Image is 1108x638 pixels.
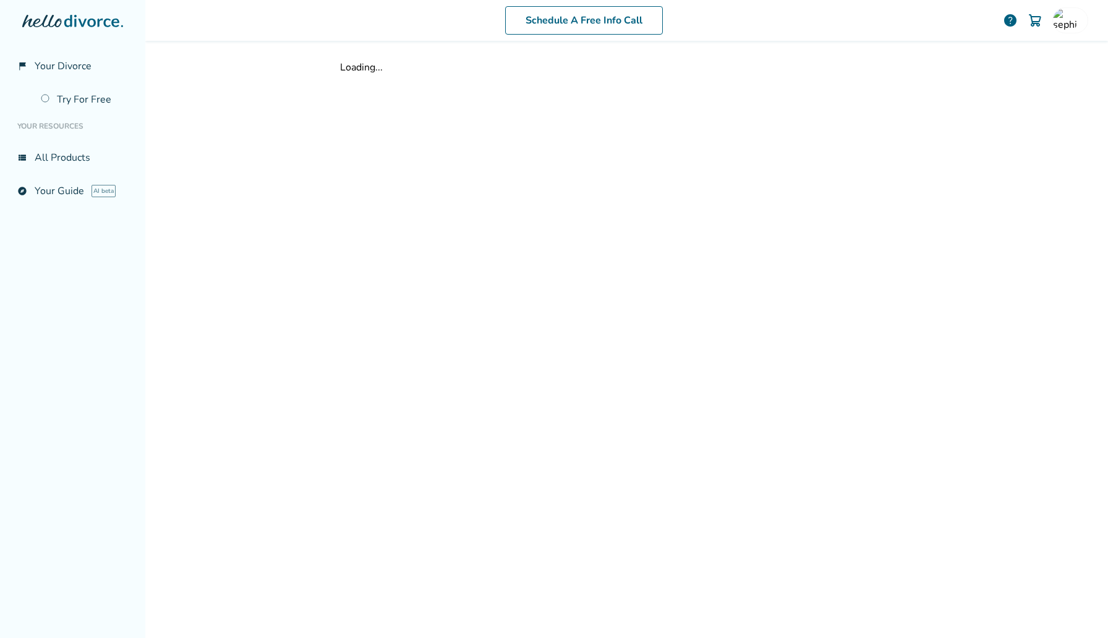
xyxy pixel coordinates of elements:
[35,59,92,73] span: Your Divorce
[10,114,135,138] li: Your Resources
[1053,8,1078,33] img: sephiroth.jedidiah@freedrops.org
[17,61,27,71] span: flag_2
[340,61,914,74] div: Loading...
[1003,13,1018,28] a: help
[10,52,135,80] a: flag_2Your Divorce
[17,153,27,163] span: view_list
[10,177,135,205] a: exploreYour GuideAI beta
[92,185,116,197] span: AI beta
[1028,13,1042,28] img: Cart
[17,186,27,196] span: explore
[33,85,135,114] a: Try For Free
[505,6,663,35] a: Schedule A Free Info Call
[10,143,135,172] a: view_listAll Products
